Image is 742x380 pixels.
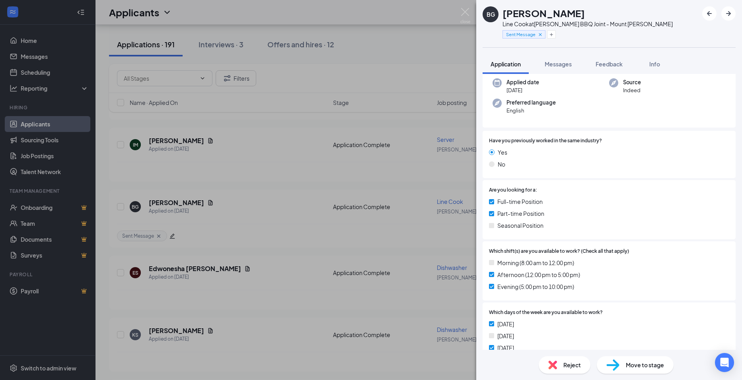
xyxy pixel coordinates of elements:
[506,78,539,86] span: Applied date
[715,353,734,372] div: Open Intercom Messenger
[705,9,714,18] svg: ArrowLeftNew
[497,270,580,279] span: Afternoon (12:00 pm to 5:00 pm)
[506,107,556,114] span: English
[489,137,602,145] span: Have you previously worked in the same industry?
[502,6,585,20] h1: [PERSON_NAME]
[497,258,574,267] span: Morning (8:00 am to 12:00 pm)
[491,60,521,68] span: Application
[538,32,543,37] svg: Cross
[649,60,660,68] span: Info
[506,86,539,94] span: [DATE]
[498,148,507,157] span: Yes
[724,9,733,18] svg: ArrowRight
[497,197,543,206] span: Full-time Position
[563,361,581,369] span: Reject
[721,6,736,21] button: ArrowRight
[626,361,664,369] span: Move to stage
[506,99,556,107] span: Preferred language
[489,309,603,316] span: Which days of the week are you available to work?
[596,60,623,68] span: Feedback
[497,320,514,328] span: [DATE]
[502,20,673,28] div: Line Cook at [PERSON_NAME] BBQ Joint - Mount [PERSON_NAME]
[623,86,641,94] span: Indeed
[498,160,505,169] span: No
[497,343,514,352] span: [DATE]
[497,209,544,218] span: Part-time Position
[487,10,495,18] div: BG
[506,31,536,38] span: Sent Message
[547,30,556,39] button: Plus
[497,221,543,230] span: Seasonal Position
[497,282,574,291] span: Evening (5:00 pm to 10:00 pm)
[497,332,514,340] span: [DATE]
[549,32,554,37] svg: Plus
[545,60,572,68] span: Messages
[623,78,641,86] span: Source
[489,248,629,255] span: Which shift(s) are you available to work? (Check all that apply)
[702,6,717,21] button: ArrowLeftNew
[489,186,537,194] span: Are you looking for a:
